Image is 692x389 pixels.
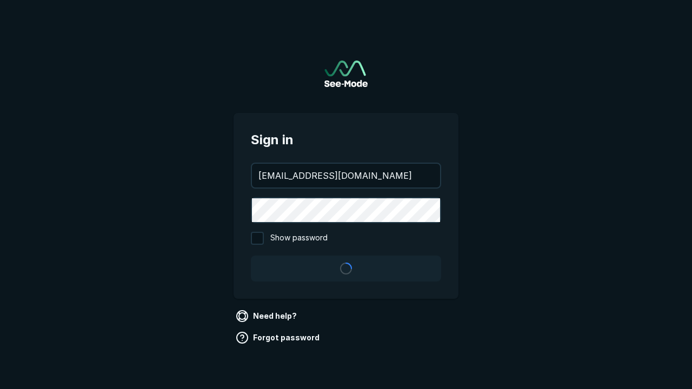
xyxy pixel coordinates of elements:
a: Forgot password [234,329,324,346]
img: See-Mode Logo [324,61,368,87]
a: Go to sign in [324,61,368,87]
span: Sign in [251,130,441,150]
input: your@email.com [252,164,440,187]
span: Show password [270,232,328,245]
a: Need help? [234,307,301,325]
